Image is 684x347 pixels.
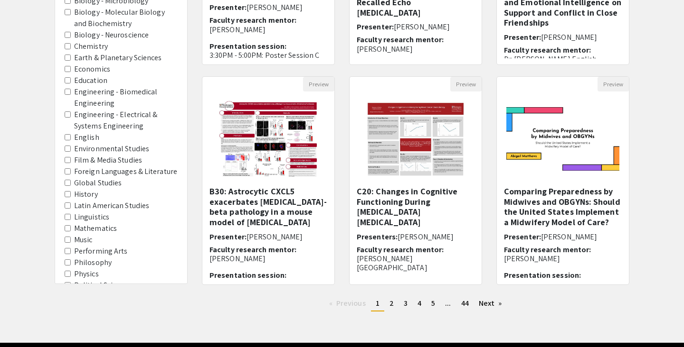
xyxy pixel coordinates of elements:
label: Performing Arts [74,246,128,257]
h5: B30: Astrocytic CXCL5 exacerbates [MEDICAL_DATA]-beta pathology in a mouse model of [MEDICAL_DATA] [209,186,327,227]
label: Biology - Molecular Biology and Biochemistry [74,7,178,29]
button: Preview [450,77,482,91]
button: Preview [303,77,334,91]
span: 2 [389,298,394,308]
span: [PERSON_NAME] [541,232,597,242]
span: 5 [431,298,435,308]
label: Economics [74,64,110,75]
p: [PERSON_NAME] [504,254,622,263]
p: Dr. [PERSON_NAME] English [504,55,622,64]
h6: Presenter: [357,22,475,31]
div: Open Presentation <p><strong>C20: Changes in Cognitive Functioning During Breast Cancer Chemother... [349,76,482,285]
span: Presentation session: [209,41,286,51]
label: English [74,132,99,143]
h6: Presenter: [504,232,622,241]
label: Engineering - Electrical & Systems Engineering [74,109,178,132]
span: [PERSON_NAME] [247,2,303,12]
label: Environmental Studies [74,143,149,155]
h6: Presenter: [504,33,622,42]
span: 3 [404,298,408,308]
label: Philosophy [74,257,112,268]
span: [PERSON_NAME] [247,232,303,242]
h5: Comparing Preparedness by Midwives and OBGYNs: Should the United States Implement a Midwifery Mod... [504,186,622,227]
label: Latin American Studies [74,200,149,211]
ul: Pagination [202,296,629,311]
span: ... [445,298,451,308]
a: Next page [474,296,507,310]
label: Linguistics [74,211,109,223]
h6: Presenter: [209,3,327,12]
label: Film & Media Studies [74,155,142,166]
label: Chemistry [74,41,108,52]
button: Preview [598,77,629,91]
img: <p>B30: Astrocytic CXCL5 exacerbates amyloid-beta pathology in a mouse model of Alzheimer's disea... [209,91,327,186]
p: [PERSON_NAME][GEOGRAPHIC_DATA] [357,254,475,272]
p: [PERSON_NAME] [209,254,327,263]
label: Global Studies [74,177,122,189]
iframe: Chat [7,304,40,340]
span: [PERSON_NAME] [394,22,450,32]
span: Previous [336,298,366,308]
span: Presentation session: [504,270,581,280]
span: [PERSON_NAME] [398,232,454,242]
div: Open Presentation <p>Comparing Preparedness by Midwives and OBGYNs: Should the United States Impl... [496,76,629,285]
label: Education [74,75,107,86]
label: Engineering - Biomedical Engineering [74,86,178,109]
span: Faculty research mentor: [504,245,591,255]
h6: Presenter: [209,232,327,241]
div: Open Presentation <p>B30: Astrocytic CXCL5 exacerbates amyloid-beta pathology in a mouse model of... [202,76,335,285]
img: <p>Comparing Preparedness by Midwives and OBGYNs: Should the United States Implement a Midwifery ... [497,98,629,180]
label: History [74,189,98,200]
label: Earth & Planetary Sciences [74,52,162,64]
span: 1 [376,298,380,308]
span: 4 [418,298,421,308]
p: [PERSON_NAME] [357,45,475,54]
img: <p><strong>C20: Changes in Cognitive Functioning During Breast Cancer Chemotherapy&nbsp;</strong>... [357,91,474,186]
p: 3:30PM - 5:00PM: Poster Session C [209,51,327,60]
h6: Presenters: [357,232,475,241]
span: Faculty research mentor: [357,35,444,45]
label: Political Science [74,280,128,291]
p: [PERSON_NAME] [209,25,327,34]
span: [PERSON_NAME] [541,32,597,42]
label: Foreign Languages & Literature [74,166,177,177]
label: Biology - Neuroscience [74,29,149,41]
span: Faculty research mentor: [209,15,296,25]
span: Presentation session: [209,270,286,280]
span: Faculty research mentor: [209,245,296,255]
h5: C20: Changes in Cognitive Functioning During [MEDICAL_DATA] [MEDICAL_DATA] [357,186,475,227]
label: Music [74,234,93,246]
span: Faculty research mentor: [357,245,444,255]
label: Mathematics [74,223,117,234]
span: Faculty research mentor: [504,45,591,55]
span: 44 [461,298,469,308]
label: Physics [74,268,99,280]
